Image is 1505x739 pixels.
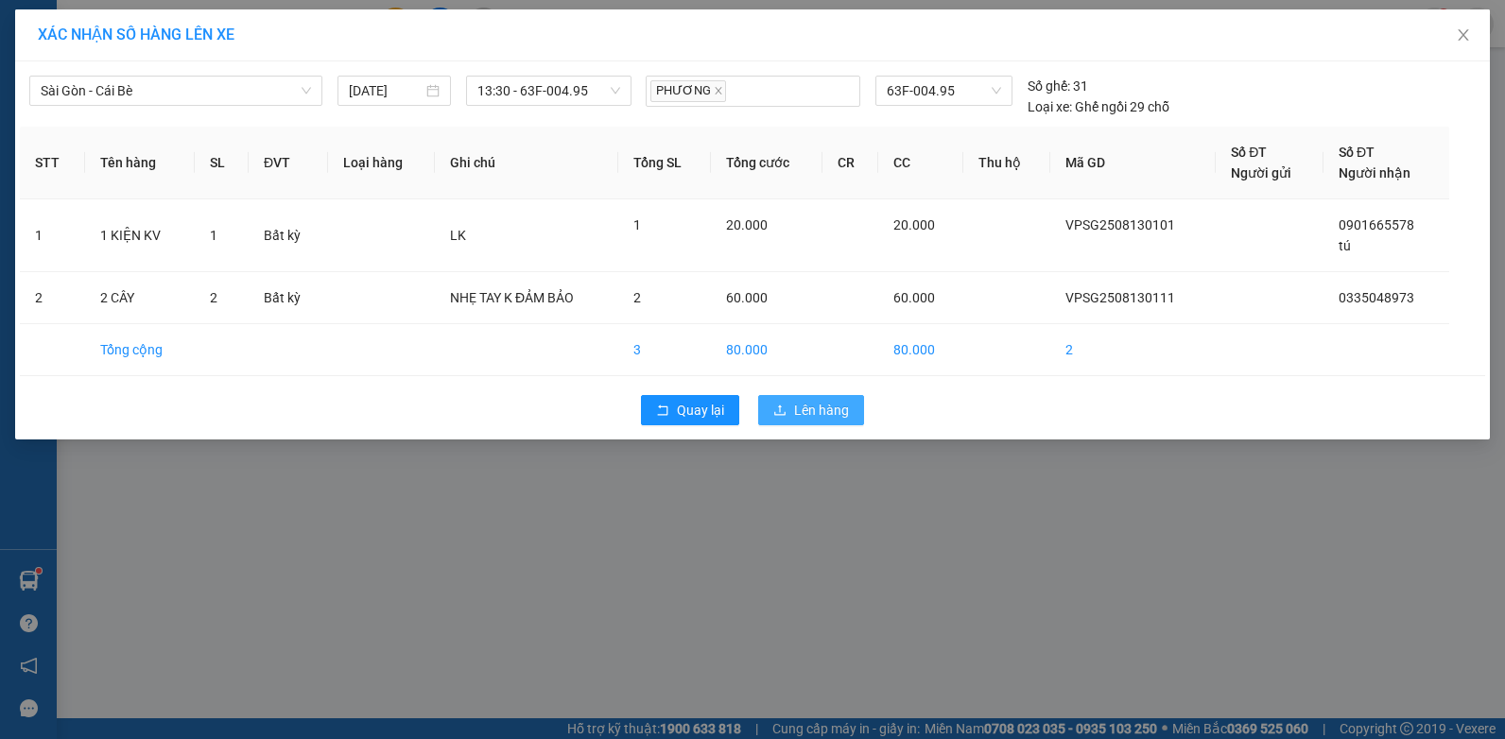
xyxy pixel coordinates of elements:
th: Ghi chú [435,127,618,199]
th: CC [878,127,963,199]
span: 20.000 [726,217,768,232]
span: Người nhận [1339,165,1410,180]
span: Số ĐT [1231,145,1267,160]
th: Thu hộ [963,127,1049,199]
span: 60.000 [893,290,935,305]
input: 13/08/2025 [349,80,423,101]
th: STT [20,127,85,199]
button: rollbackQuay lại [641,395,739,425]
th: Tổng SL [618,127,711,199]
span: 0335048973 [1339,290,1414,305]
span: NHẸ TAY K ĐẢM BẢO [450,290,574,305]
th: Tên hàng [85,127,195,199]
div: 31 [1028,76,1088,96]
span: 0901665578 [1339,217,1414,232]
span: 13:30 - 63F-004.95 [477,77,619,105]
span: Quay lại [677,400,724,421]
th: ĐVT [249,127,328,199]
span: XÁC NHẬN SỐ HÀNG LÊN XE [38,26,234,43]
span: Số ĐT [1339,145,1375,160]
th: CR [822,127,878,199]
span: close [714,86,723,95]
span: tú [1339,238,1351,253]
td: 80.000 [878,324,963,376]
td: 1 [20,199,85,272]
span: Loại xe: [1028,96,1072,117]
span: rollback [656,404,669,419]
span: PHƯƠNG [650,80,726,102]
td: Bất kỳ [249,199,328,272]
span: Lên hàng [794,400,849,421]
span: close [1456,27,1471,43]
div: Ghế ngồi 29 chỗ [1028,96,1169,117]
span: 1 [633,217,641,232]
td: Bất kỳ [249,272,328,324]
span: 2 [633,290,641,305]
span: VPSG2508130101 [1065,217,1175,232]
span: Người gửi [1231,165,1291,180]
span: Số ghế: [1028,76,1070,96]
span: LK [450,228,466,243]
span: 60.000 [726,290,768,305]
span: upload [773,404,787,419]
button: uploadLên hàng [758,395,864,425]
span: 20.000 [893,217,935,232]
span: 1 [210,228,217,243]
td: 2 [1050,324,1217,376]
span: 2 [210,290,217,305]
th: Loại hàng [328,127,435,199]
td: 2 [20,272,85,324]
span: 63F-004.95 [887,77,1002,105]
td: 3 [618,324,711,376]
td: 1 KIỆN KV [85,199,195,272]
th: SL [195,127,249,199]
td: Tổng cộng [85,324,195,376]
th: Mã GD [1050,127,1217,199]
span: Sài Gòn - Cái Bè [41,77,311,105]
span: VPSG2508130111 [1065,290,1175,305]
td: 80.000 [711,324,822,376]
td: 2 CÂY [85,272,195,324]
th: Tổng cước [711,127,822,199]
button: Close [1437,9,1490,62]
